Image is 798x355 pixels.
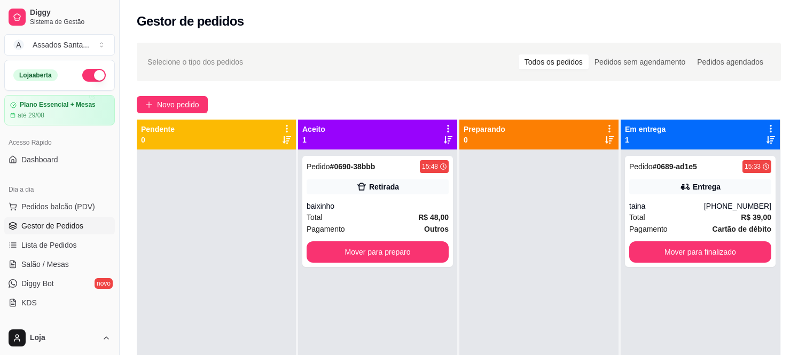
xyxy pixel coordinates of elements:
[33,40,89,50] div: Assados Santa ...
[307,162,330,171] span: Pedido
[4,181,115,198] div: Dia a dia
[30,333,98,343] span: Loja
[147,56,243,68] span: Selecione o tipo dos pedidos
[418,213,449,222] strong: R$ 48,00
[4,4,115,30] a: DiggySistema de Gestão
[4,236,115,254] a: Lista de Pedidos
[307,223,345,235] span: Pagamento
[4,34,115,56] button: Select a team
[4,294,115,311] a: KDS
[302,135,325,145] p: 1
[4,325,115,351] button: Loja
[18,111,44,120] article: até 29/08
[21,154,58,165] span: Dashboard
[4,217,115,234] a: Gestor de Pedidos
[693,182,721,192] div: Entrega
[369,182,399,192] div: Retirada
[307,201,449,211] div: baixinho
[137,96,208,113] button: Novo pedido
[30,8,111,18] span: Diggy
[653,162,697,171] strong: # 0689-ad1e5
[21,220,83,231] span: Gestor de Pedidos
[307,211,323,223] span: Total
[629,241,771,263] button: Mover para finalizado
[713,225,771,233] strong: Cartão de débito
[625,135,666,145] p: 1
[141,124,175,135] p: Pendente
[4,256,115,273] a: Salão / Mesas
[424,225,449,233] strong: Outros
[464,135,505,145] p: 0
[302,124,325,135] p: Aceito
[145,101,153,108] span: plus
[13,69,58,81] div: Loja aberta
[30,18,111,26] span: Sistema de Gestão
[691,54,769,69] div: Pedidos agendados
[141,135,175,145] p: 0
[13,40,24,50] span: A
[21,259,69,270] span: Salão / Mesas
[519,54,589,69] div: Todos os pedidos
[704,201,771,211] div: [PHONE_NUMBER]
[589,54,691,69] div: Pedidos sem agendamento
[629,162,653,171] span: Pedido
[21,201,95,212] span: Pedidos balcão (PDV)
[741,213,771,222] strong: R$ 39,00
[330,162,375,171] strong: # 0690-38bbb
[82,69,106,82] button: Alterar Status
[4,95,115,125] a: Plano Essencial + Mesasaté 29/08
[157,99,199,111] span: Novo pedido
[21,297,37,308] span: KDS
[307,241,449,263] button: Mover para preparo
[4,151,115,168] a: Dashboard
[4,198,115,215] button: Pedidos balcão (PDV)
[464,124,505,135] p: Preparando
[625,124,666,135] p: Em entrega
[21,278,54,289] span: Diggy Bot
[745,162,761,171] div: 15:33
[422,162,438,171] div: 15:48
[629,201,704,211] div: taina
[629,211,645,223] span: Total
[629,223,668,235] span: Pagamento
[20,101,96,109] article: Plano Essencial + Mesas
[4,275,115,292] a: Diggy Botnovo
[4,134,115,151] div: Acesso Rápido
[137,13,244,30] h2: Gestor de pedidos
[21,240,77,250] span: Lista de Pedidos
